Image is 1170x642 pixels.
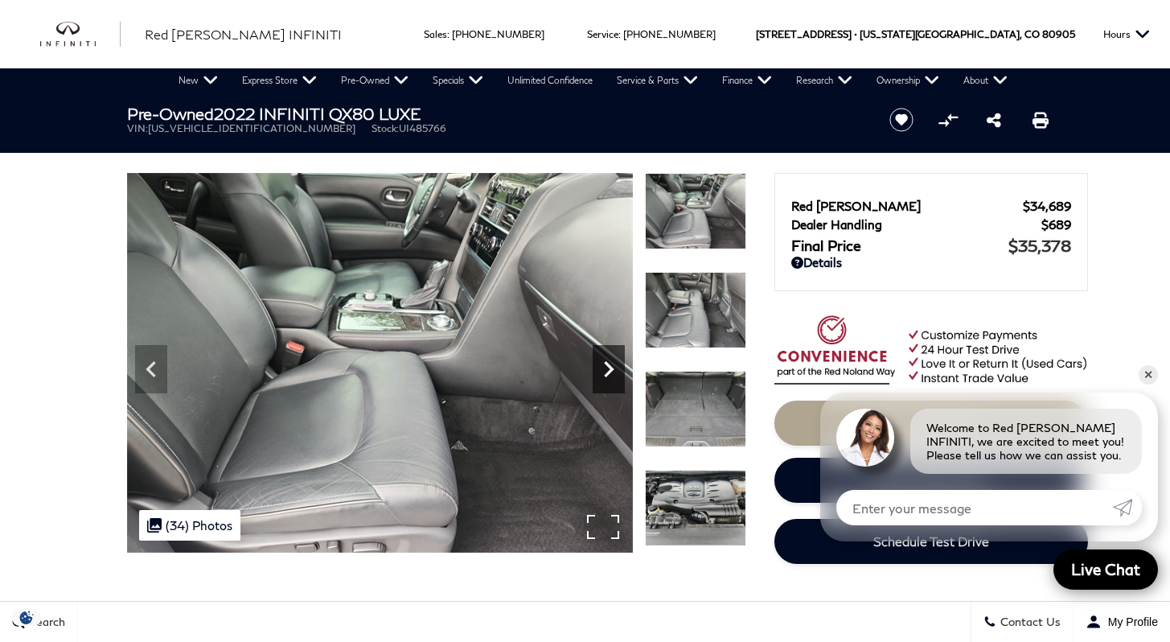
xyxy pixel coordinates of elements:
[774,519,1088,564] a: Schedule Test Drive
[791,217,1071,232] a: Dealer Handling $689
[127,105,863,122] h1: 2022 INFINITI QX80 LUXE
[936,108,960,132] button: Compare Vehicle
[791,237,1008,254] span: Final Price
[791,236,1071,255] a: Final Price $35,378
[645,371,746,447] img: Used 2022 Moonstone White INFINITI LUXE image 30
[166,68,1020,93] nav: Main Navigation
[447,28,450,40] span: :
[645,470,746,546] img: Used 2022 Moonstone White INFINITI LUXE image 31
[1032,110,1049,130] a: Print this Pre-Owned 2022 INFINITI QX80 LUXE
[645,272,746,348] img: Used 2022 Moonstone White INFINITI LUXE image 29
[145,25,342,44] a: Red [PERSON_NAME] INFINITI
[756,28,1075,40] a: [STREET_ADDRESS] • [US_STATE][GEOGRAPHIC_DATA], CO 80905
[623,28,716,40] a: [PHONE_NUMBER]
[605,68,710,93] a: Service & Parts
[910,409,1142,474] div: Welcome to Red [PERSON_NAME] INFINITI, we are excited to meet you! Please tell us how we can assi...
[836,490,1113,525] input: Enter your message
[593,345,625,393] div: Next
[452,28,544,40] a: [PHONE_NUMBER]
[1074,602,1170,642] button: Open user profile menu
[399,122,446,134] span: UI485766
[329,68,421,93] a: Pre-Owned
[421,68,495,93] a: Specials
[127,122,148,134] span: VIN:
[1008,236,1071,255] span: $35,378
[1113,490,1142,525] a: Submit
[25,615,65,629] span: Search
[8,609,45,626] img: Opt-Out Icon
[372,122,399,134] span: Stock:
[424,28,447,40] span: Sales
[230,68,329,93] a: Express Store
[1041,217,1071,232] span: $689
[951,68,1020,93] a: About
[135,345,167,393] div: Previous
[495,68,605,93] a: Unlimited Confidence
[127,173,633,553] img: Used 2022 Moonstone White INFINITI LUXE image 28
[864,68,951,93] a: Ownership
[127,104,214,123] strong: Pre-Owned
[618,28,621,40] span: :
[791,217,1041,232] span: Dealer Handling
[8,609,45,626] section: Click to Open Cookie Consent Modal
[710,68,784,93] a: Finance
[1023,199,1071,213] span: $34,689
[166,68,230,93] a: New
[645,173,746,249] img: Used 2022 Moonstone White INFINITI LUXE image 28
[884,107,919,133] button: Save vehicle
[587,28,618,40] span: Service
[791,255,1071,270] a: Details
[145,27,342,42] span: Red [PERSON_NAME] INFINITI
[791,199,1071,213] a: Red [PERSON_NAME] $34,689
[148,122,355,134] span: [US_VEHICLE_IDENTIFICATION_NUMBER]
[1102,615,1158,628] span: My Profile
[139,510,240,541] div: (34) Photos
[996,615,1061,629] span: Contact Us
[784,68,864,93] a: Research
[40,22,121,47] a: infiniti
[791,199,1023,213] span: Red [PERSON_NAME]
[836,409,894,467] img: Agent profile photo
[774,401,1088,446] a: Start Your Deal
[1053,549,1158,590] a: Live Chat
[40,22,121,47] img: INFINITI
[774,458,1084,503] a: Instant Trade Value
[987,110,1001,130] a: Share this Pre-Owned 2022 INFINITI QX80 LUXE
[1063,559,1148,579] span: Live Chat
